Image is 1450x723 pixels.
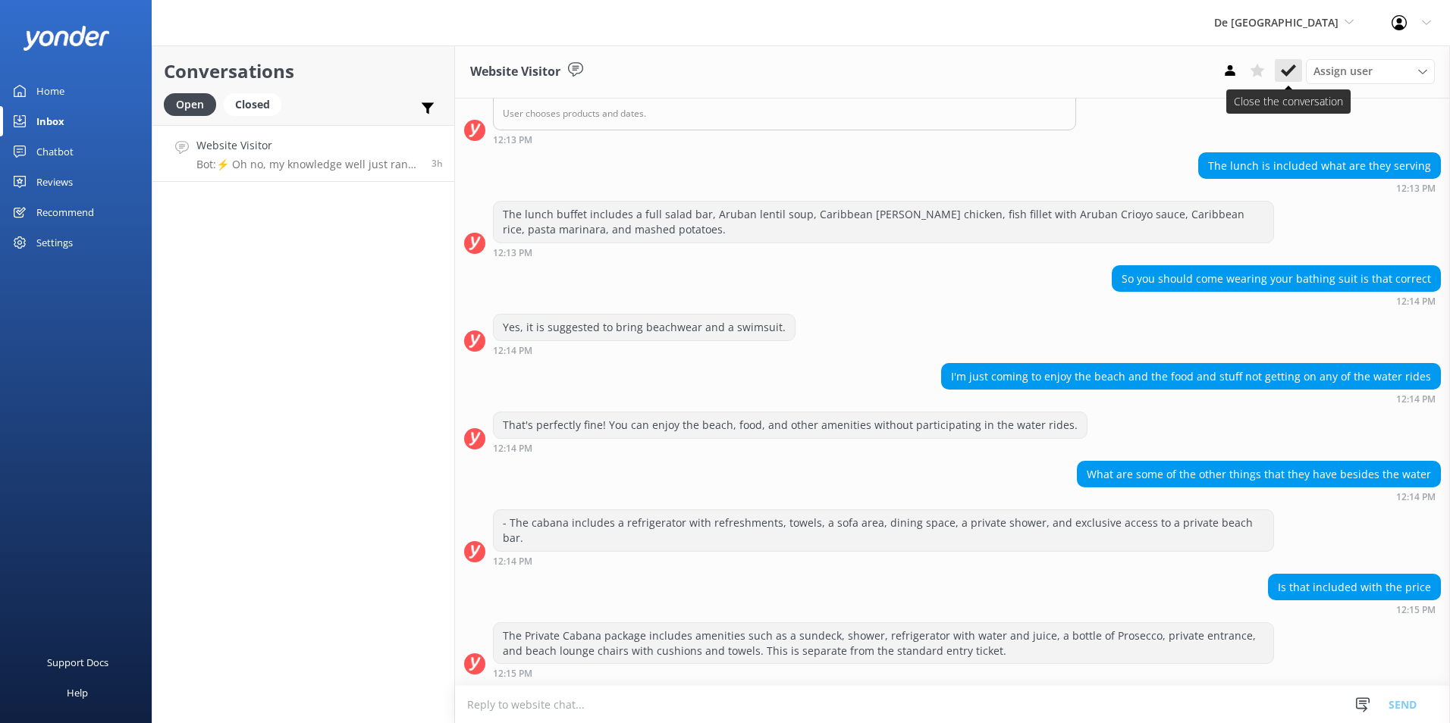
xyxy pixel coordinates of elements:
div: Closed [224,93,281,116]
div: What are some of the other things that they have besides the water [1078,462,1440,487]
h2: Conversations [164,57,443,86]
p: Bot: ⚡ Oh no, my knowledge well just ran dry! Could you reshuffle your question? If I still draw ... [196,158,420,171]
img: yonder-white-logo.png [23,26,110,51]
div: Is that included with the price [1269,574,1440,600]
p: User chooses products and dates. [503,106,1066,121]
strong: 12:14 PM [1396,493,1436,502]
div: Sep 02 2025 12:14pm (UTC -04:00) America/Caracas [1077,491,1441,502]
strong: 12:14 PM [493,346,532,355]
div: So you should come wearing your bathing suit is that correct [1113,266,1440,292]
div: Recommend [36,197,94,227]
div: Sep 02 2025 12:13pm (UTC -04:00) America/Caracas [493,247,1274,258]
div: Reviews [36,167,73,197]
div: Sep 02 2025 12:13pm (UTC -04:00) America/Caracas [493,134,1076,145]
div: The lunch buffet includes a full salad bar, Aruban lentil soup, Caribbean [PERSON_NAME] chicken, ... [494,202,1273,242]
div: Inbox [36,106,64,136]
div: Assign User [1306,59,1435,83]
strong: 12:14 PM [493,444,532,453]
div: Sep 02 2025 12:14pm (UTC -04:00) America/Caracas [493,345,796,355]
strong: 12:14 PM [493,557,532,566]
a: Closed [224,95,289,112]
strong: 12:15 PM [493,669,532,678]
strong: 12:14 PM [1396,297,1436,306]
strong: 12:14 PM [1396,395,1436,404]
strong: 12:13 PM [493,136,532,145]
div: - The cabana includes a refrigerator with refreshments, towels, a sofa area, dining space, a priv... [494,510,1273,550]
span: Sep 02 2025 12:17pm (UTC -04:00) America/Caracas [432,157,443,170]
div: Home [36,76,64,106]
div: Sep 02 2025 12:15pm (UTC -04:00) America/Caracas [1268,604,1441,615]
strong: 12:15 PM [1396,606,1436,615]
strong: 12:13 PM [1396,184,1436,193]
div: Open [164,93,216,116]
div: The Private Cabana package includes amenities such as a sundeck, shower, refrigerator with water ... [494,623,1273,663]
div: Help [67,678,88,708]
div: The lunch is included what are they serving [1199,153,1440,179]
a: Open [164,95,224,112]
h3: Website Visitor [470,62,560,82]
div: Sep 02 2025 12:13pm (UTC -04:00) America/Caracas [1198,183,1441,193]
div: That's perfectly fine! You can enjoy the beach, food, and other amenities without participating i... [494,412,1087,438]
div: Sep 02 2025 12:14pm (UTC -04:00) America/Caracas [493,443,1087,453]
div: Sep 02 2025 12:14pm (UTC -04:00) America/Caracas [493,556,1274,566]
div: Sep 02 2025 12:15pm (UTC -04:00) America/Caracas [493,668,1274,678]
div: Support Docs [47,647,108,678]
div: I'm just coming to enjoy the beach and the food and stuff not getting on any of the water rides [942,364,1440,390]
span: De [GEOGRAPHIC_DATA] [1214,15,1339,30]
div: Settings [36,227,73,258]
h4: Website Visitor [196,137,420,154]
div: Yes, it is suggested to bring beachwear and a swimsuit. [494,315,795,340]
div: Sep 02 2025 12:14pm (UTC -04:00) America/Caracas [1112,296,1441,306]
a: Website VisitorBot:⚡ Oh no, my knowledge well just ran dry! Could you reshuffle your question? If... [152,125,454,182]
span: Assign user [1313,63,1373,80]
div: Chatbot [36,136,74,167]
div: Sep 02 2025 12:14pm (UTC -04:00) America/Caracas [941,393,1441,404]
strong: 12:13 PM [493,249,532,258]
